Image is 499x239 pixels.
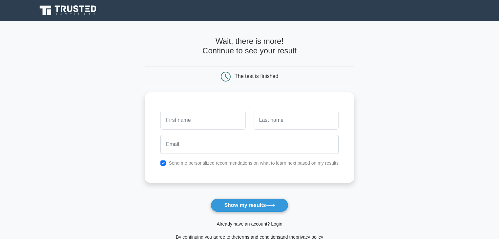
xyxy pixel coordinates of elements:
[145,37,354,56] h4: Wait, there is more! Continue to see your result
[160,111,245,130] input: First name
[254,111,339,130] input: Last name
[217,221,282,227] a: Already have an account? Login
[211,198,288,212] button: Show my results
[160,135,339,154] input: Email
[235,73,278,79] div: The test is finished
[169,160,339,166] label: Send me personalized recommendations on what to learn next based on my results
